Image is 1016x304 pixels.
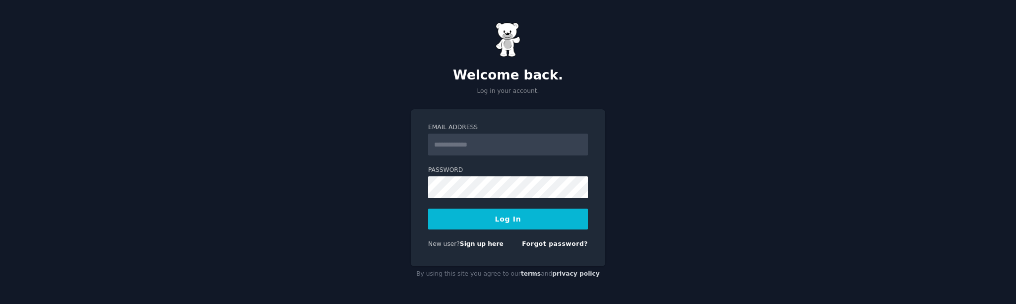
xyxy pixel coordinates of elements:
a: Forgot password? [522,240,588,247]
a: Sign up here [460,240,504,247]
h2: Welcome back. [411,68,605,83]
label: Email Address [428,123,588,132]
div: By using this site you agree to our and [411,266,605,282]
a: terms [521,270,541,277]
a: privacy policy [552,270,600,277]
button: Log In [428,209,588,229]
label: Password [428,166,588,175]
img: Gummy Bear [496,22,520,57]
p: Log in your account. [411,87,605,96]
span: New user? [428,240,460,247]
